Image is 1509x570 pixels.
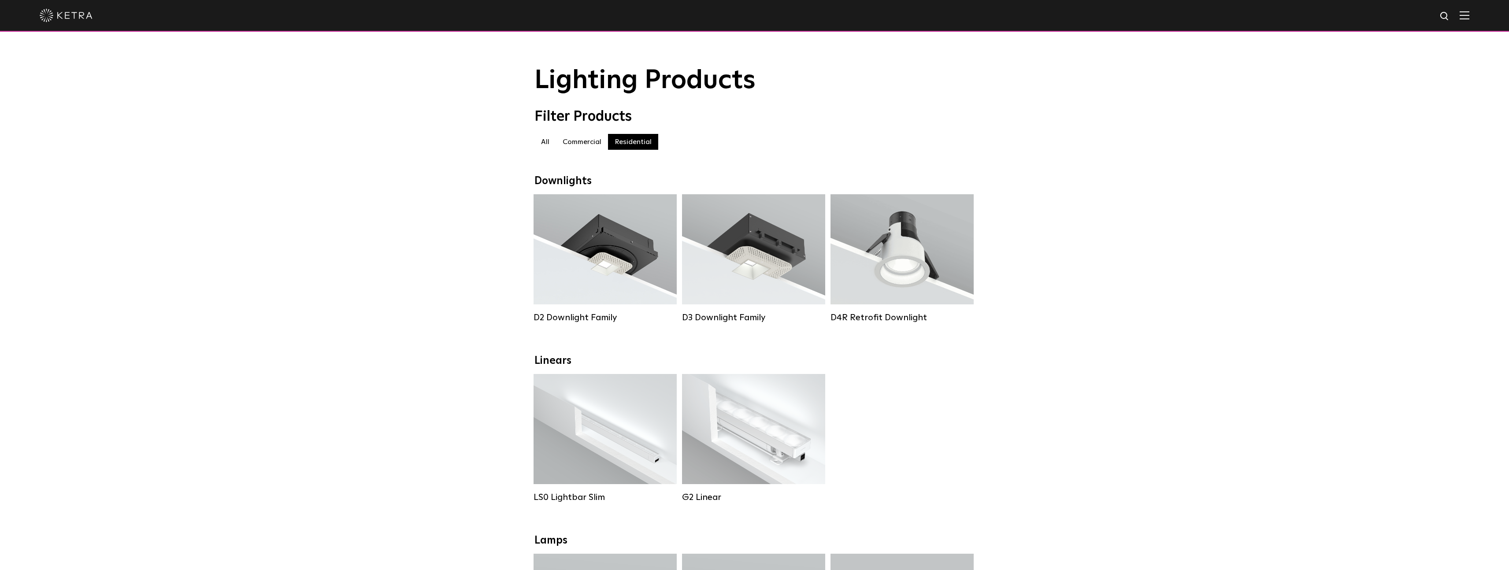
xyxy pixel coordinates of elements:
[534,312,677,323] div: D2 Downlight Family
[534,534,975,547] div: Lamps
[534,67,756,94] span: Lighting Products
[682,374,825,505] a: G2 Linear Lumen Output:400 / 700 / 1000Colors:WhiteBeam Angles:Flood / [GEOGRAPHIC_DATA] / Narrow...
[40,9,93,22] img: ketra-logo-2019-white
[534,134,556,150] label: All
[608,134,658,150] label: Residential
[534,175,975,188] div: Downlights
[831,312,974,323] div: D4R Retrofit Downlight
[1460,11,1469,19] img: Hamburger%20Nav.svg
[534,108,975,125] div: Filter Products
[682,312,825,323] div: D3 Downlight Family
[534,374,677,505] a: LS0 Lightbar Slim Lumen Output:200 / 350Colors:White / BlackControl:X96 Controller
[556,134,608,150] label: Commercial
[682,194,825,325] a: D3 Downlight Family Lumen Output:700 / 900 / 1100Colors:White / Black / Silver / Bronze / Paintab...
[1439,11,1450,22] img: search icon
[534,355,975,367] div: Linears
[534,194,677,325] a: D2 Downlight Family Lumen Output:1200Colors:White / Black / Gloss Black / Silver / Bronze / Silve...
[682,492,825,503] div: G2 Linear
[831,194,974,325] a: D4R Retrofit Downlight Lumen Output:800Colors:White / BlackBeam Angles:15° / 25° / 40° / 60°Watta...
[534,492,677,503] div: LS0 Lightbar Slim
